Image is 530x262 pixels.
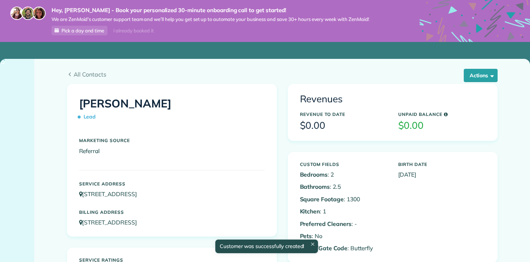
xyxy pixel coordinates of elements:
p: [DATE] [398,170,485,179]
a: [STREET_ADDRESS] [79,219,144,226]
div: I already booked it [109,26,158,35]
strong: Hey, [PERSON_NAME] - Book your personalized 30-minute onboarding call to get started! [52,7,369,14]
p: Referral [79,147,265,155]
p: : No [300,232,387,240]
p: : - [300,220,387,228]
h3: $0.00 [300,120,387,131]
span: Lead [79,110,99,123]
span: We are ZenMaid’s customer support team and we’ll help you get set up to automate your business an... [52,16,369,22]
b: Square Footage [300,195,344,203]
p: : 1 [300,207,387,216]
h3: $0.00 [398,120,485,131]
b: Bathrooms [300,183,330,190]
h5: Revenue to Date [300,112,387,117]
h5: Custom Fields [300,162,387,167]
img: maria-72a9807cf96188c08ef61303f053569d2e2a8a1cde33d635c8a3ac13582a053d.jpg [10,7,24,20]
button: Actions [464,69,498,82]
b: Bedrooms [300,171,328,178]
h5: Unpaid Balance [398,112,485,117]
h5: Birth Date [398,162,485,167]
a: All Contacts [67,70,498,79]
p: : Butterfly [300,244,387,252]
a: [STREET_ADDRESS] [79,190,144,198]
b: Kitchen [300,208,320,215]
p: : 2.5 [300,183,387,191]
img: michelle-19f622bdf1676172e81f8f8fba1fb50e276960ebfe0243fe18214015130c80e4.jpg [32,7,46,20]
span: Pick a day and time [61,28,104,33]
h1: [PERSON_NAME] [79,98,265,123]
div: Customer was successfully created! [215,240,318,253]
span: All Contacts [74,70,498,79]
h3: Revenues [300,94,485,105]
h5: Billing Address [79,210,265,215]
p: : 2 [300,170,387,179]
h5: Marketing Source [79,138,265,143]
a: Pick a day and time [52,26,107,35]
b: Alarm/Gate Code [300,244,347,252]
img: jorge-587dff0eeaa6aab1f244e6dc62b8924c3b6ad411094392a53c71c6c4a576187d.jpg [21,7,35,20]
b: Preferred Cleaners [300,220,351,227]
p: : 1300 [300,195,387,203]
h5: Service Address [79,181,265,186]
b: Pets [300,232,312,240]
